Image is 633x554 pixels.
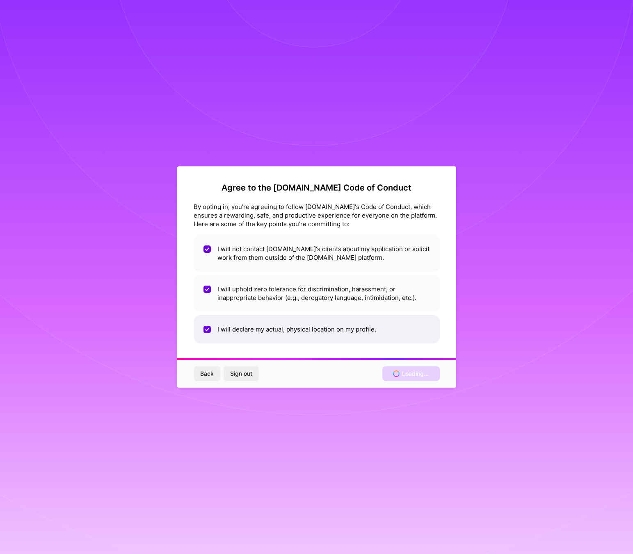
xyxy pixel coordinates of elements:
h2: Agree to the [DOMAIN_NAME] Code of Conduct [194,183,440,193]
button: Sign out [224,366,259,381]
li: I will declare my actual, physical location on my profile. [194,315,440,343]
span: Back [200,370,214,378]
li: I will uphold zero tolerance for discrimination, harassment, or inappropriate behavior (e.g., der... [194,275,440,312]
span: Sign out [230,370,252,378]
div: By opting in, you're agreeing to follow [DOMAIN_NAME]'s Code of Conduct, which ensures a rewardin... [194,202,440,228]
button: Back [194,366,220,381]
li: I will not contact [DOMAIN_NAME]'s clients about my application or solicit work from them outside... [194,235,440,272]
